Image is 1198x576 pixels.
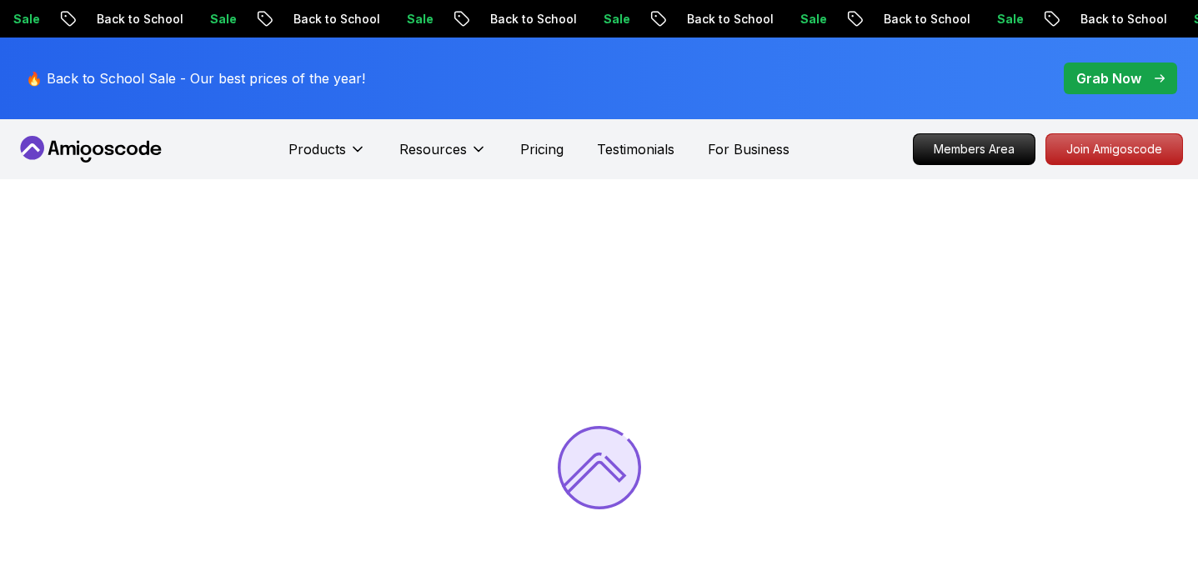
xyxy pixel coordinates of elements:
p: Back to School [75,11,188,28]
p: Members Area [914,134,1035,164]
p: Resources [399,139,467,159]
p: Back to School [862,11,975,28]
p: Back to School [469,11,582,28]
a: Testimonials [597,139,674,159]
a: Members Area [913,133,1035,165]
p: Back to School [1059,11,1172,28]
a: Pricing [520,139,564,159]
p: Sale [188,11,242,28]
p: Join Amigoscode [1046,134,1182,164]
p: 🔥 Back to School Sale - Our best prices of the year! [26,68,365,88]
p: Sale [582,11,635,28]
button: Products [288,139,366,173]
p: Grab Now [1076,68,1141,88]
p: Sale [975,11,1029,28]
p: Back to School [665,11,779,28]
a: For Business [708,139,789,159]
p: Sale [779,11,832,28]
p: Back to School [272,11,385,28]
p: Products [288,139,346,159]
p: Sale [385,11,439,28]
a: Join Amigoscode [1045,133,1183,165]
button: Resources [399,139,487,173]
